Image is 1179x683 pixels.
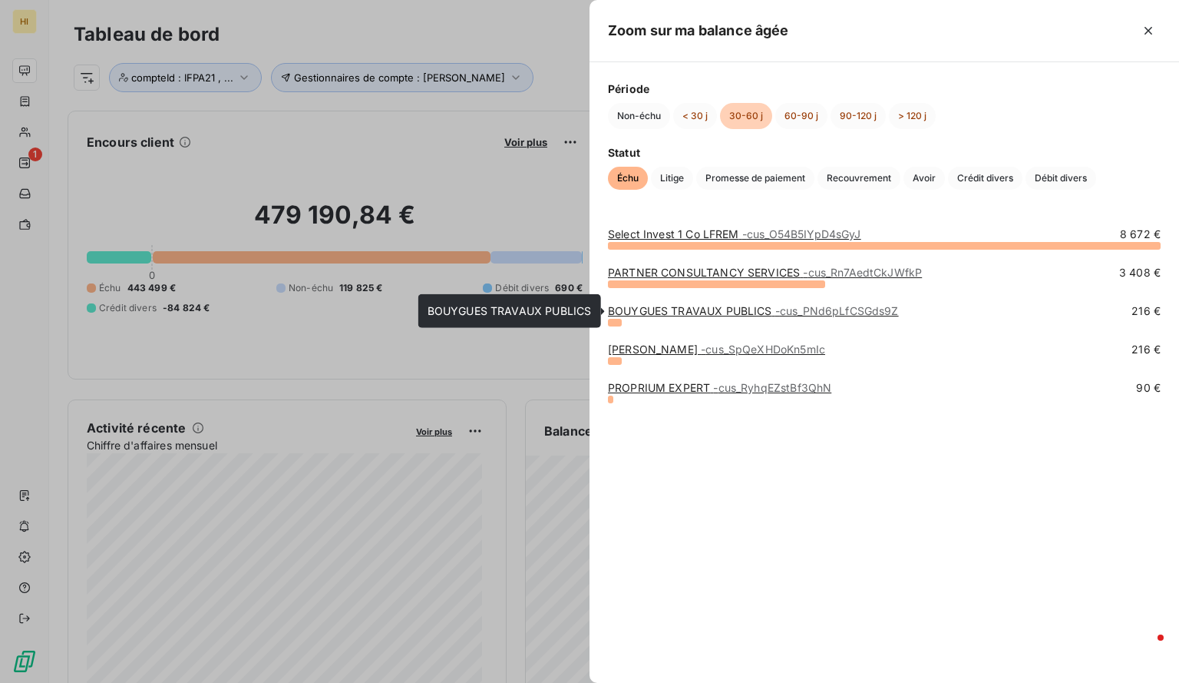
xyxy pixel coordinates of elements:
button: > 120 j [889,103,936,129]
span: BOUYGUES TRAVAUX PUBLICS [428,304,592,317]
a: [PERSON_NAME] [608,343,825,356]
button: Promesse de paiement [696,167,814,190]
button: Échu [608,167,648,190]
button: < 30 j [673,103,717,129]
button: 90-120 j [831,103,886,129]
a: PARTNER CONSULTANCY SERVICES [608,266,922,279]
h5: Zoom sur ma balance âgée [608,20,789,41]
span: Période [608,81,1161,97]
button: Recouvrement [817,167,900,190]
span: 8 672 € [1120,227,1161,242]
button: 60-90 j [775,103,827,129]
button: Litige [651,167,693,190]
span: - cus_PNd6pLfCSGds9Z [775,304,899,317]
span: 216 € [1131,342,1161,357]
span: 216 € [1131,303,1161,319]
span: Statut [608,144,1161,161]
button: Crédit divers [948,167,1022,190]
span: 3 408 € [1119,265,1161,280]
button: Non-échu [608,103,670,129]
button: Débit divers [1025,167,1096,190]
span: - cus_RyhqEZstBf3QhN [713,381,831,394]
span: - cus_O54B5IYpD4sGyJ [742,227,861,240]
button: Avoir [903,167,945,190]
span: - cus_SpQeXHDoKn5mIc [701,343,825,356]
a: Select Invest 1 Co LFREM [608,227,861,240]
span: - cus_Rn7AedtCkJWfkP [803,266,922,279]
span: 90 € [1136,380,1161,396]
a: PROPRIUM EXPERT [608,381,831,394]
iframe: Intercom live chat [1127,631,1164,668]
a: BOUYGUES TRAVAUX PUBLICS [608,304,899,317]
button: 30-60 j [720,103,772,129]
